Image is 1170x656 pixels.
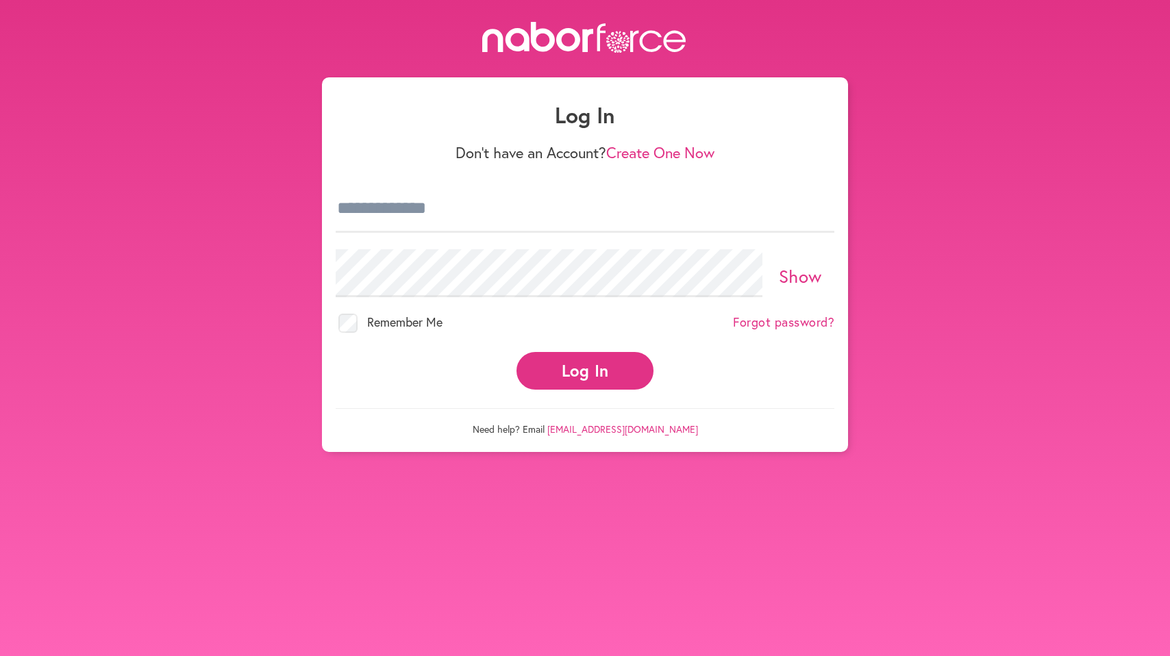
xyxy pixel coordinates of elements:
[336,408,834,436] p: Need help? Email
[367,314,443,330] span: Remember Me
[336,144,834,162] p: Don't have an Account?
[733,315,834,330] a: Forgot password?
[547,422,698,436] a: [EMAIL_ADDRESS][DOMAIN_NAME]
[516,352,654,390] button: Log In
[606,142,714,162] a: Create One Now
[779,264,822,288] a: Show
[336,102,834,128] h1: Log In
